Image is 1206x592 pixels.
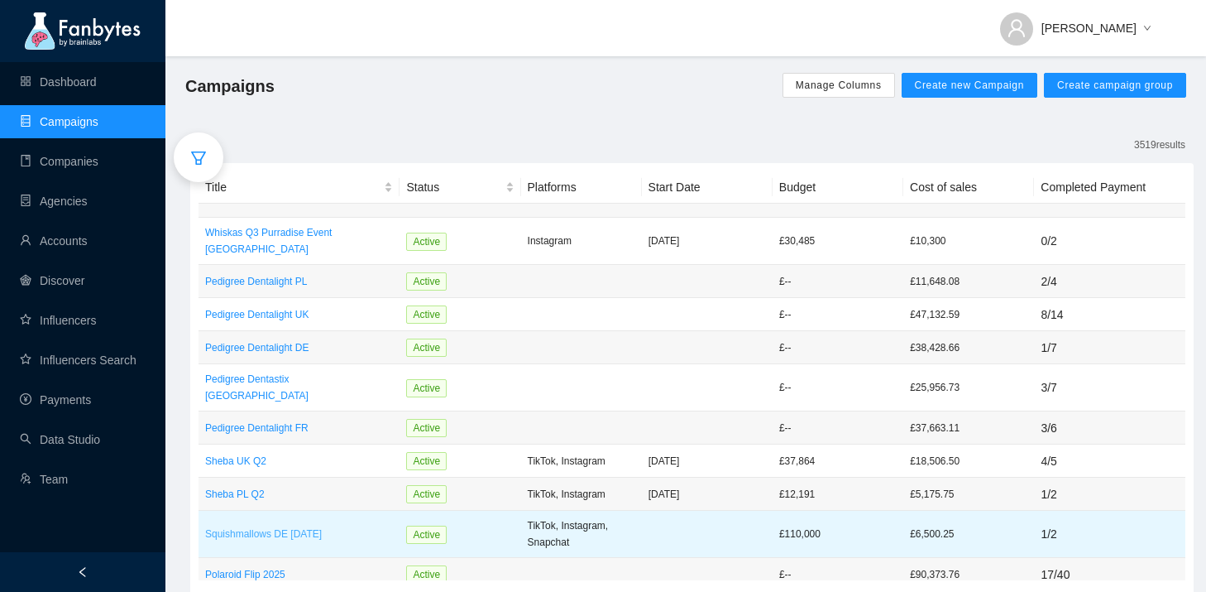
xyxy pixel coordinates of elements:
button: [PERSON_NAME]down [987,8,1165,35]
p: £ 110,000 [779,526,897,542]
a: starInfluencers [20,314,96,327]
p: £ -- [779,306,897,323]
th: Status [400,171,520,204]
span: Active [406,306,447,324]
td: 4 / 5 [1034,445,1185,478]
td: 0 / 2 [1034,218,1185,265]
a: Pedigree Dentalight DE [205,339,393,356]
span: Active [406,452,447,470]
td: 2 / 4 [1034,265,1185,298]
span: Active [406,339,447,357]
p: £ 37,864 [779,453,897,469]
p: £38,428.66 [910,339,1027,356]
p: £ -- [779,420,897,436]
span: user [1007,18,1027,38]
span: Campaigns [185,73,275,99]
p: £18,506.50 [910,453,1027,469]
a: Sheba UK Q2 [205,453,393,469]
a: Pedigree Dentastix [GEOGRAPHIC_DATA] [205,371,393,404]
p: [DATE] [648,486,766,503]
td: 8 / 14 [1034,298,1185,331]
span: Create new Campaign [915,79,1025,92]
th: Budget [773,171,903,204]
th: Title [199,171,400,204]
span: Status [406,178,501,196]
a: radar-chartDiscover [20,274,84,287]
p: £ -- [779,379,897,396]
span: Active [406,526,447,544]
td: 1 / 2 [1034,478,1185,511]
span: down [1143,24,1151,34]
p: £10,300 [910,233,1027,249]
a: Squishmallows DE [DATE] [205,526,393,542]
p: £ -- [779,566,897,583]
a: searchData Studio [20,433,100,446]
span: Manage Columns [796,79,882,92]
p: [DATE] [648,453,766,469]
a: Pedigree Dentalight UK [205,306,393,323]
a: Polaroid Flip 2025 [205,566,393,583]
a: Pedigree Dentalight FR [205,420,393,436]
p: £ -- [779,273,897,290]
p: TikTok, Instagram, Snapchat [528,517,635,551]
a: pay-circlePayments [20,393,91,407]
span: Active [406,485,447,503]
p: £90,373.76 [910,566,1027,583]
span: Active [406,566,447,584]
a: Whiskas Q3 Purradise Event [GEOGRAPHIC_DATA] [205,224,393,257]
p: 3519 results [1134,137,1185,153]
td: 17 / 40 [1034,558,1185,591]
span: [PERSON_NAME] [1041,19,1137,37]
p: £47,132.59 [910,306,1027,323]
button: Create new Campaign [902,73,1038,98]
a: Pedigree Dentalight PL [205,273,393,290]
button: Create campaign group [1044,73,1186,98]
p: £ 12,191 [779,486,897,503]
p: [DATE] [648,233,766,249]
span: Active [406,419,447,437]
p: £ 30,485 [779,233,897,249]
a: containerAgencies [20,195,88,208]
a: usergroup-addTeam [20,473,68,486]
td: 3 / 6 [1034,412,1185,445]
span: Active [406,272,447,291]
span: Active [406,379,447,397]
p: Instagram [528,233,635,249]
span: Title [205,178,380,196]
a: Sheba PL Q2 [205,486,393,503]
p: £5,175.75 [910,486,1027,503]
a: appstoreDashboard [20,75,97,89]
span: left [77,566,89,578]
p: £25,956.73 [910,379,1027,396]
p: TikTok, Instagram [528,453,635,469]
a: bookCompanies [20,155,98,168]
p: £11,648.08 [910,273,1027,290]
a: userAccounts [20,234,88,248]
p: TikTok, Instagram [528,486,635,503]
th: Completed Payment [1034,171,1185,204]
p: £6,500.25 [910,526,1027,542]
td: 3 / 7 [1034,364,1185,412]
span: filter [190,150,207,166]
span: Create campaign group [1057,79,1173,92]
th: Cost of sales [903,171,1034,204]
th: Platforms [521,171,642,204]
th: Start Date [642,171,773,204]
a: databaseCampaigns [20,115,98,128]
td: 1 / 2 [1034,511,1185,558]
a: starInfluencers Search [20,354,136,367]
p: £ -- [779,339,897,356]
button: Manage Columns [782,73,895,98]
span: Active [406,233,447,251]
p: £37,663.11 [910,420,1027,436]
